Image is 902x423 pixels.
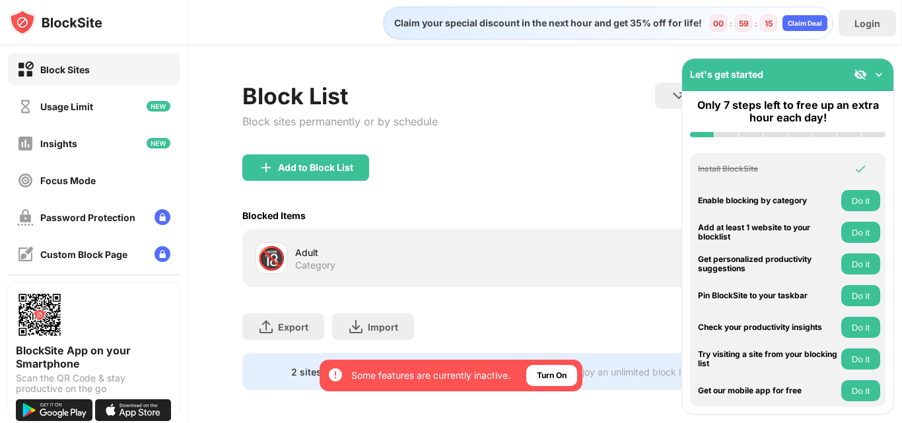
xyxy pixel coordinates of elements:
[147,138,170,148] img: new-icon.svg
[40,101,93,112] div: Usage Limit
[698,350,838,369] div: Try visiting a site from your blocking list
[698,255,838,274] div: Get personalized productivity suggestions
[752,16,760,31] div: :
[368,321,398,333] div: Import
[765,18,773,28] div: 15
[95,399,172,421] img: download-on-the-app-store.svg
[698,164,838,174] div: Install BlockSite
[155,246,170,262] img: lock-menu.svg
[698,291,838,300] div: Pin BlockSite to your taskbar
[242,82,438,110] div: Block List
[698,196,838,205] div: Enable blocking by category
[242,115,438,128] div: Block sites permanently or by schedule
[258,245,285,272] div: 🔞
[17,172,34,189] img: focus-off.svg
[841,348,880,370] button: Do it
[242,210,306,221] div: Blocked Items
[40,249,127,260] div: Custom Block Page
[698,323,838,332] div: Check your productivity insights
[854,68,867,81] img: eye-not-visible.svg
[739,18,749,28] div: 59
[17,246,34,263] img: customize-block-page-off.svg
[16,344,172,370] div: BlockSite App on your Smartphone
[16,291,63,339] img: options-page-qr-code.png
[351,369,510,382] div: Some features are currently inactive.
[727,16,735,31] div: :
[295,245,545,259] div: Adult
[328,367,343,383] img: error-circle-white.svg
[698,386,838,395] div: Get our mobile app for free
[698,223,838,242] div: Add at least 1 website to your blocklist
[291,366,448,377] div: 2 sites left to add to your block list.
[40,138,77,149] div: Insights
[537,369,567,382] div: Turn On
[278,162,353,173] div: Add to Block List
[841,253,880,275] button: Do it
[40,212,135,223] div: Password Protection
[841,190,880,211] button: Do it
[40,64,90,75] div: Block Sites
[386,17,702,29] div: Claim your special discount in the next hour and get 35% off for life!
[872,68,885,81] img: omni-setup-toggle.svg
[841,380,880,401] button: Do it
[40,175,96,186] div: Focus Mode
[16,399,92,421] img: get-it-on-google-play.svg
[788,19,822,27] div: Claim Deal
[841,222,880,243] button: Do it
[854,162,867,176] img: omni-check.svg
[17,209,34,226] img: password-protection-off.svg
[841,317,880,338] button: Do it
[17,61,34,78] img: block-on.svg
[841,285,880,306] button: Do it
[278,321,308,333] div: Export
[690,99,885,124] div: Only 7 steps left to free up an extra hour each day!
[854,18,880,29] div: Login
[17,98,34,115] img: time-usage-off.svg
[16,373,172,394] div: Scan the QR Code & stay productive on the go
[9,9,102,36] img: logo-blocksite.svg
[155,209,170,225] img: lock-menu.svg
[147,101,170,112] img: new-icon.svg
[17,135,34,152] img: insights-off.svg
[713,18,724,28] div: 00
[690,69,763,80] div: Let's get started
[295,259,335,271] div: Category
